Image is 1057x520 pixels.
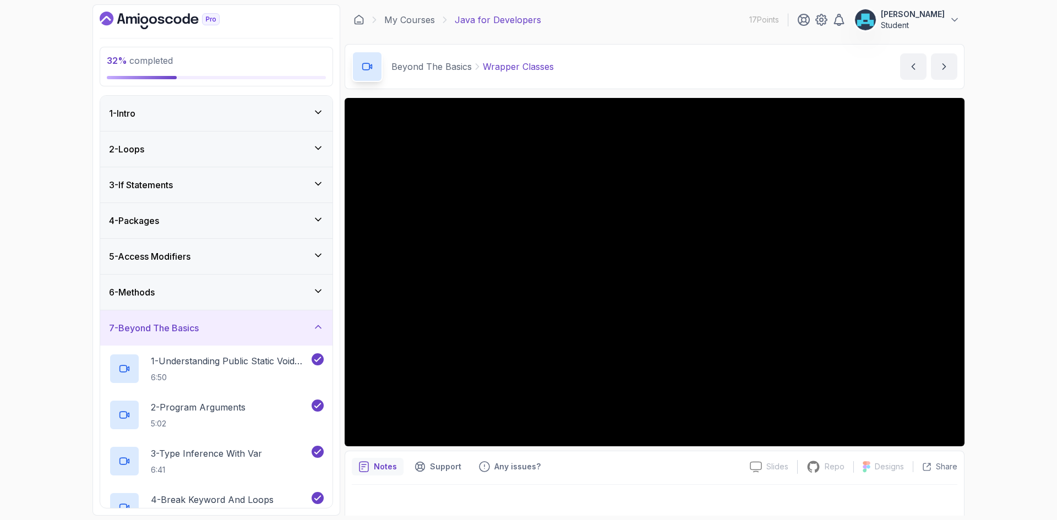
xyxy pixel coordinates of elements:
[100,12,245,29] a: Dashboard
[391,60,472,73] p: Beyond The Basics
[875,461,904,472] p: Designs
[109,214,159,227] h3: 4 - Packages
[151,493,274,506] p: 4 - Break Keyword And Loops
[483,60,554,73] p: Wrapper Classes
[455,13,541,26] p: Java for Developers
[109,321,199,335] h3: 7 - Beyond The Basics
[352,458,404,475] button: notes button
[109,446,324,477] button: 3-Type Inference With Var6:41
[913,461,957,472] button: Share
[151,401,246,414] p: 2 - Program Arguments
[825,461,844,472] p: Repo
[353,14,364,25] a: Dashboard
[430,461,461,472] p: Support
[408,458,468,475] button: Support button
[100,239,333,274] button: 5-Access Modifiers
[374,461,397,472] p: Notes
[100,275,333,310] button: 6-Methods
[151,372,309,383] p: 6:50
[109,143,144,156] h3: 2 - Loops
[100,132,333,167] button: 2-Loops
[109,286,155,299] h3: 6 - Methods
[109,250,190,263] h3: 5 - Access Modifiers
[151,418,246,429] p: 5:02
[766,461,788,472] p: Slides
[151,447,262,460] p: 3 - Type Inference With Var
[100,203,333,238] button: 4-Packages
[109,107,135,120] h3: 1 - Intro
[936,461,957,472] p: Share
[151,354,309,368] p: 1 - Understanding Public Static Void Main
[100,167,333,202] button: 3-If Statements
[931,53,957,80] button: next content
[900,53,927,80] button: previous content
[854,9,960,31] button: user profile image[PERSON_NAME]Student
[109,178,173,191] h3: 3 - If Statements
[881,9,945,20] p: [PERSON_NAME]
[151,464,262,475] p: 6:41
[100,310,333,346] button: 7-Beyond The Basics
[100,96,333,131] button: 1-Intro
[109,353,324,384] button: 1-Understanding Public Static Void Main6:50
[107,55,127,66] span: 32 %
[749,14,779,25] p: 17 Points
[345,98,965,446] iframe: 12 - Wrapper Classes
[494,461,541,472] p: Any issues?
[881,20,945,31] p: Student
[855,9,876,30] img: user profile image
[107,55,173,66] span: completed
[472,458,547,475] button: Feedback button
[384,13,435,26] a: My Courses
[109,399,324,430] button: 2-Program Arguments5:02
